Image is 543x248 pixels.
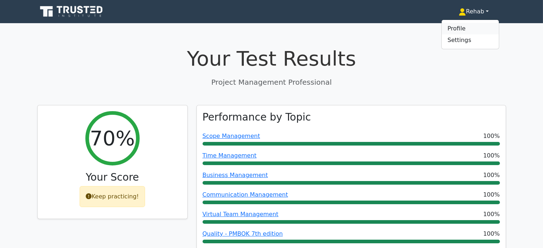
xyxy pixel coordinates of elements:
[80,186,145,207] div: Keep practicing!
[442,34,499,46] a: Settings
[203,172,268,178] a: Business Management
[90,126,135,150] h2: 70%
[483,171,500,180] span: 100%
[203,111,311,123] h3: Performance by Topic
[483,151,500,160] span: 100%
[43,171,182,184] h3: Your Score
[37,77,506,88] p: Project Management Professional
[203,191,288,198] a: Communication Management
[483,210,500,219] span: 100%
[203,152,257,159] a: Time Management
[203,133,260,139] a: Scope Management
[37,46,506,71] h1: Your Test Results
[203,230,283,237] a: Quality - PMBOK 7th edition
[441,4,506,19] a: Rehab
[203,211,279,218] a: Virtual Team Management
[483,230,500,238] span: 100%
[483,132,500,140] span: 100%
[441,20,499,49] ul: Rehab
[483,190,500,199] span: 100%
[442,23,499,34] a: Profile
